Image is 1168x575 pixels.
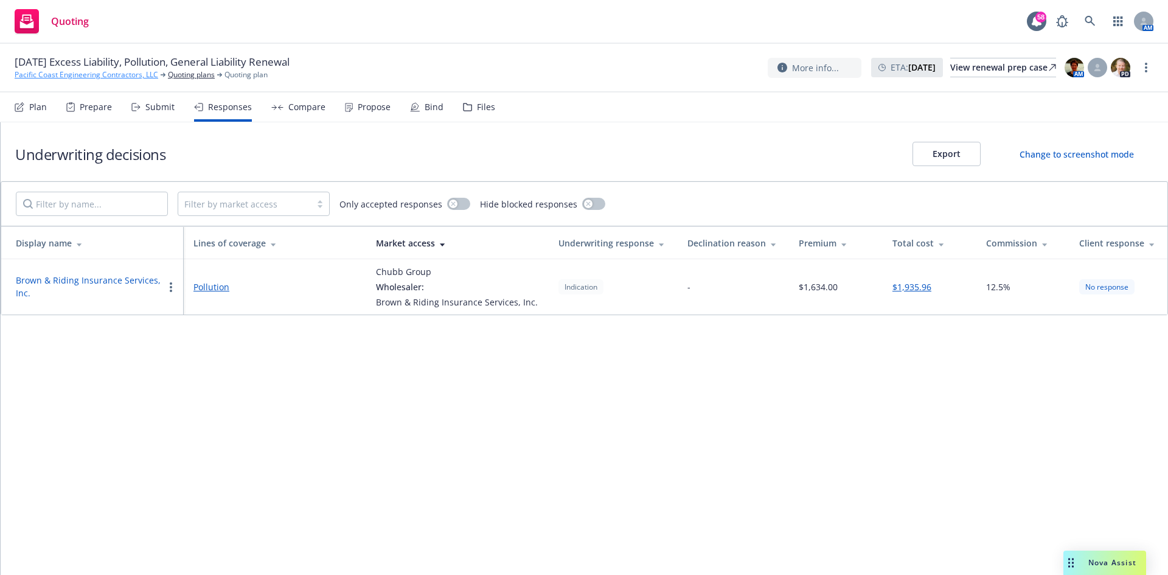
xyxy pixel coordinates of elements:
[80,102,112,112] div: Prepare
[16,192,168,216] input: Filter by name...
[358,102,391,112] div: Propose
[1020,148,1134,161] div: Change to screenshot mode
[792,61,839,74] span: More info...
[912,142,981,166] button: Export
[480,198,577,211] span: Hide blocked responses
[687,237,779,249] div: Declination reason
[986,281,1010,293] span: 12.5%
[376,296,538,308] div: Brown & Riding Insurance Services, Inc.
[891,61,936,74] span: ETA :
[29,102,47,112] div: Plan
[16,237,174,249] div: Display name
[15,55,290,69] span: [DATE] Excess Liability, Pollution, General Liability Renewal
[908,61,936,73] strong: [DATE]
[288,102,325,112] div: Compare
[10,4,94,38] a: Quoting
[986,237,1060,249] div: Commission
[477,102,495,112] div: Files
[51,16,89,26] span: Quoting
[425,102,443,112] div: Bind
[1035,12,1046,23] div: 58
[1139,60,1153,75] a: more
[1079,237,1158,249] div: Client response
[1078,9,1102,33] a: Search
[768,58,861,78] button: More info...
[1063,551,1079,575] div: Drag to move
[224,69,268,80] span: Quoting plan
[558,279,603,294] div: Indication
[1111,58,1130,77] img: photo
[193,281,356,293] a: Pollution
[799,237,873,249] div: Premium
[892,281,931,293] button: $1,935.96
[1079,279,1135,294] div: No response
[950,58,1056,77] a: View renewal prep case
[193,237,356,249] div: Lines of coverage
[558,237,668,249] div: Underwriting response
[376,265,538,278] div: Chubb Group
[1063,551,1146,575] button: Nova Assist
[208,102,252,112] div: Responses
[16,274,164,299] button: Brown & Riding Insurance Services, Inc.
[376,281,538,293] div: Wholesaler:
[376,237,539,249] div: Market access
[339,198,442,211] span: Only accepted responses
[15,69,158,80] a: Pacific Coast Engineering Contractors, LLC
[1000,142,1153,166] button: Change to screenshot mode
[168,69,215,80] a: Quoting plans
[892,237,967,249] div: Total cost
[1065,58,1084,77] img: photo
[1106,9,1130,33] a: Switch app
[15,144,165,164] h1: Underwriting decisions
[1050,9,1074,33] a: Report a Bug
[687,281,690,293] div: -
[145,102,175,112] div: Submit
[1088,557,1136,568] span: Nova Assist
[799,281,838,293] div: $1,634.00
